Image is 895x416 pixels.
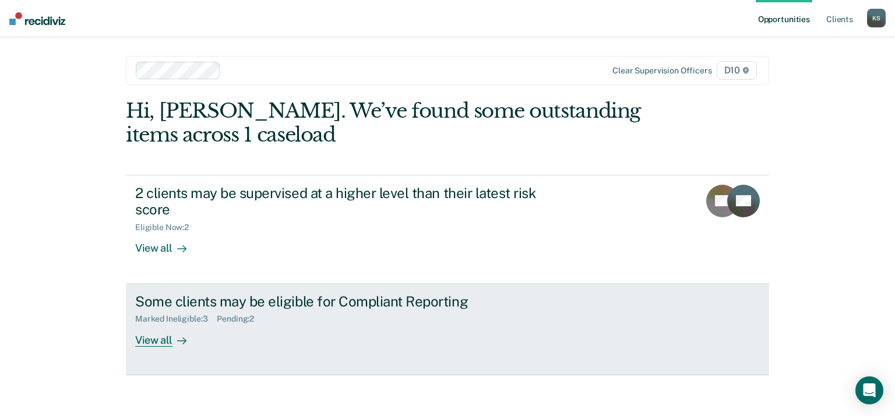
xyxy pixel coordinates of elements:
button: KS [867,9,886,27]
div: K S [867,9,886,27]
div: 2 clients may be supervised at a higher level than their latest risk score [135,185,544,218]
div: Open Intercom Messenger [855,376,883,404]
img: Recidiviz [9,12,65,25]
div: View all [135,324,200,347]
a: Some clients may be eligible for Compliant ReportingMarked Ineligible:3Pending:2View all [126,284,769,375]
div: Some clients may be eligible for Compliant Reporting [135,293,544,310]
div: Clear supervision officers [612,66,711,76]
div: Pending : 2 [217,314,263,324]
div: Eligible Now : 2 [135,223,198,232]
a: 2 clients may be supervised at a higher level than their latest risk scoreEligible Now:2View all [126,175,769,284]
span: D10 [717,61,757,80]
div: Marked Ineligible : 3 [135,314,217,324]
div: Hi, [PERSON_NAME]. We’ve found some outstanding items across 1 caseload [126,99,640,147]
div: View all [135,232,200,255]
